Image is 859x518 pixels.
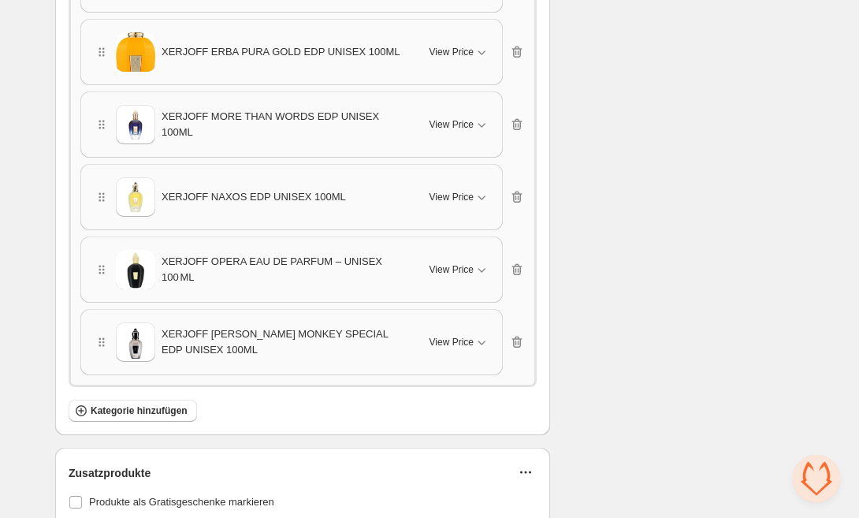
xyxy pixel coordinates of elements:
[162,254,411,285] span: XERJOFF OPERA EAU DE PARFUM – UNISEX 100 ML
[429,263,474,276] span: View Price
[89,496,274,508] span: Produkte als Gratisgeschenke markieren
[420,257,499,282] button: View Price
[162,44,400,60] span: XERJOFF ERBA PURA GOLD EDP UNISEX 100ML
[429,336,474,348] span: View Price
[162,326,411,358] span: XERJOFF [PERSON_NAME] MONKEY SPECIAL EDP UNISEX 100ML
[116,9,155,95] img: XERJOFF ERBA PURA GOLD EDP UNISEX 100ML
[91,404,188,417] span: Kategorie hinzufügen
[116,177,155,217] img: XERJOFF NAXOS EDP UNISEX 100ML
[429,191,474,203] span: View Price
[116,244,155,296] img: XERJOFF OPERA EAU DE PARFUM – UNISEX 100 ML
[420,330,499,355] button: View Price
[116,322,155,362] img: XERJOFF TONY IOMMI MONKEY SPECIAL EDP UNISEX 100ML
[69,465,151,481] span: Zusatzprodukte
[162,189,346,205] span: XERJOFF NAXOS EDP UNISEX 100ML
[162,109,411,140] span: XERJOFF MORE THAN WORDS EDP UNISEX 100ML
[429,118,474,131] span: View Price
[420,112,499,137] button: View Price
[69,400,197,422] button: Kategorie hinzufügen
[420,39,499,65] button: View Price
[420,184,499,210] button: View Price
[793,455,840,502] div: Chat öffnen
[116,105,155,144] img: XERJOFF MORE THAN WORDS EDP UNISEX 100ML
[429,46,474,58] span: View Price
